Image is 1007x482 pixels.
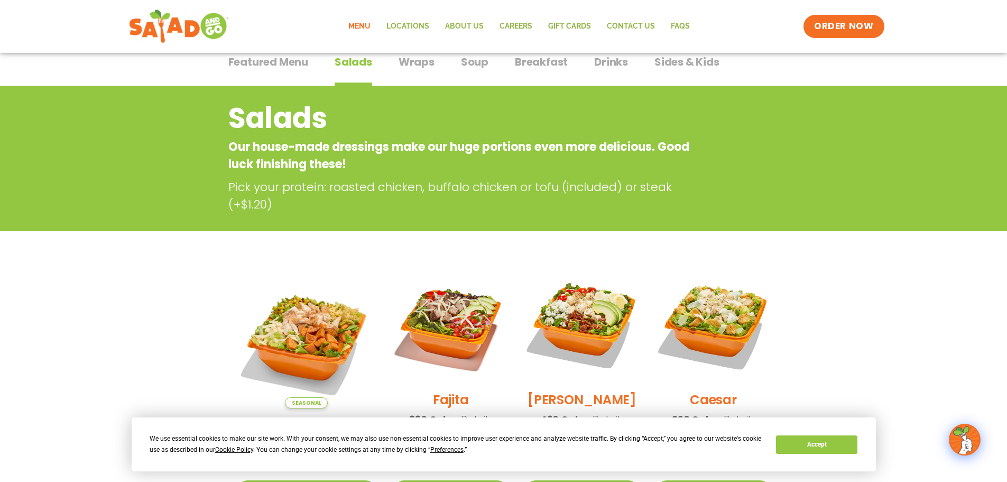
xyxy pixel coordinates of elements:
[215,446,253,453] span: Cookie Policy
[335,54,372,70] span: Salads
[430,446,464,453] span: Preferences
[814,20,873,33] span: ORDER NOW
[492,14,540,39] a: Careers
[228,54,308,70] span: Featured Menu
[540,14,599,39] a: GIFT CARDS
[437,14,492,39] a: About Us
[150,433,763,456] div: We use essential cookies to make our site work. With your consent, we may also use non-essential ...
[128,7,228,46] img: new-SAG-logo-768×292
[393,267,508,383] img: Product photo for Fajita Salad
[672,412,708,426] span: 290 Cal
[776,435,857,454] button: Accept
[663,14,698,39] a: FAQs
[433,390,469,409] h2: Fajita
[515,54,568,70] span: Breakfast
[236,267,377,408] img: Product photo for Southwest Harvest Salad
[655,267,771,383] img: Product photo for Caesar Salad
[228,178,699,213] p: Pick your protein: roasted chicken, buffalo chicken or tofu (included) or steak (+$1.20)
[593,413,624,426] span: Details
[228,97,694,140] h2: Salads
[228,138,694,173] p: Our house-made dressings make our huge portions even more delicious. Good luck finishing these!
[654,54,719,70] span: Sides & Kids
[285,397,328,408] span: Seasonal
[132,417,876,471] div: Cookie Consent Prompt
[461,54,488,70] span: Soup
[950,425,980,454] img: wpChatIcon
[399,54,435,70] span: Wraps
[228,50,779,86] div: Tabbed content
[461,413,492,426] span: Details
[340,14,698,39] nav: Menu
[724,413,755,426] span: Details
[528,390,636,409] h2: [PERSON_NAME]
[236,416,377,453] h2: Southwest Harvest Salad
[599,14,663,39] a: Contact Us
[378,14,437,39] a: Locations
[594,54,628,70] span: Drinks
[524,267,640,383] img: Product photo for Cobb Salad
[540,412,578,426] span: 460 Cal
[340,14,378,39] a: Menu
[409,412,446,426] span: 330 Cal
[690,390,737,409] h2: Caesar
[803,15,884,38] a: ORDER NOW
